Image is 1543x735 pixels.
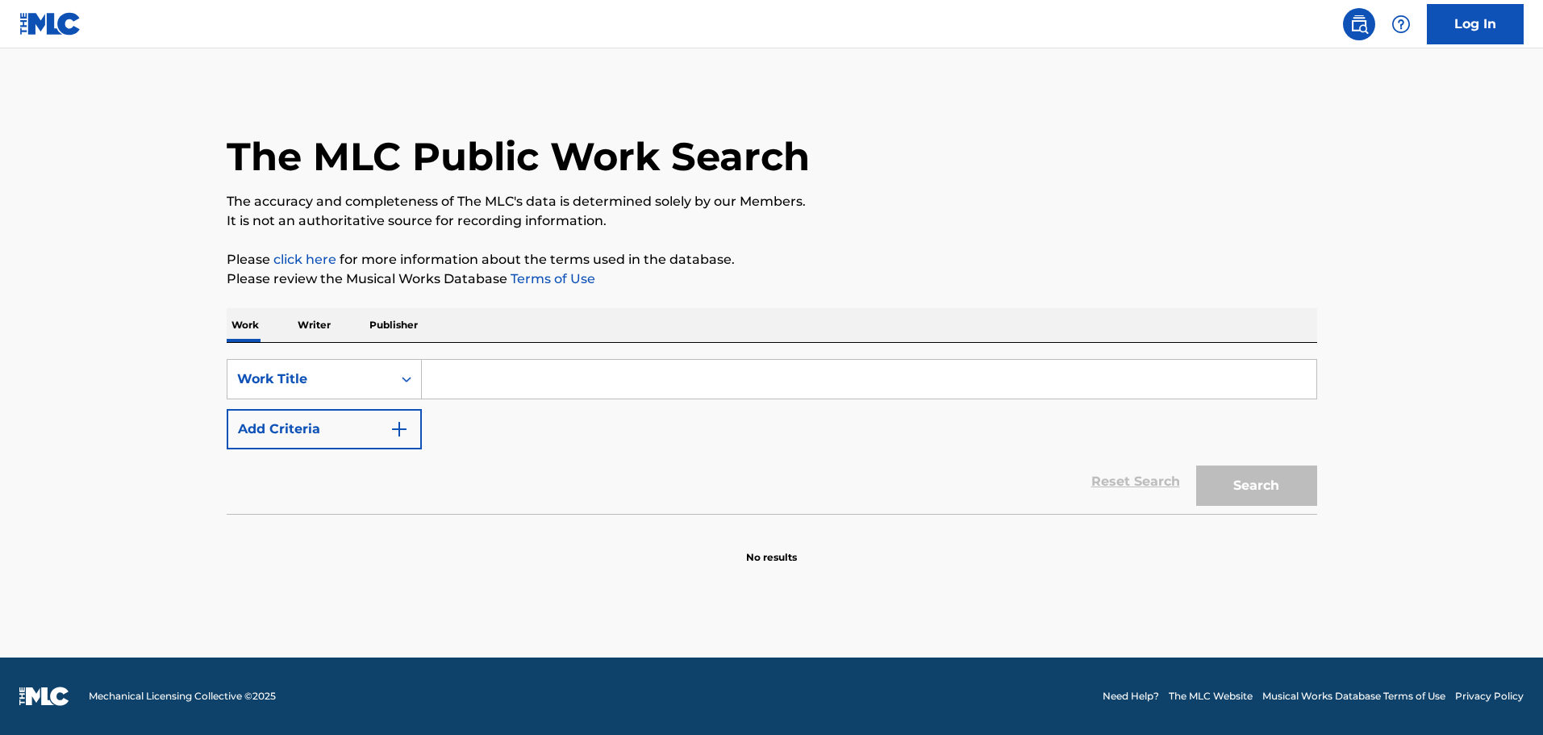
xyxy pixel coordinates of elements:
[1262,689,1445,704] a: Musical Works Database Terms of Use
[227,132,810,181] h1: The MLC Public Work Search
[1103,689,1159,704] a: Need Help?
[293,308,336,342] p: Writer
[89,689,276,704] span: Mechanical Licensing Collective © 2025
[227,359,1317,514] form: Search Form
[507,271,595,286] a: Terms of Use
[227,211,1317,231] p: It is not an authoritative source for recording information.
[1169,689,1253,704] a: The MLC Website
[1385,8,1417,40] div: Help
[746,531,797,565] p: No results
[1391,15,1411,34] img: help
[365,308,423,342] p: Publisher
[19,687,69,706] img: logo
[19,12,81,35] img: MLC Logo
[227,409,422,449] button: Add Criteria
[1427,4,1524,44] a: Log In
[227,308,264,342] p: Work
[390,420,409,439] img: 9d2ae6d4665cec9f34b9.svg
[227,192,1317,211] p: The accuracy and completeness of The MLC's data is determined solely by our Members.
[1349,15,1369,34] img: search
[273,252,336,267] a: click here
[1343,8,1375,40] a: Public Search
[237,370,382,389] div: Work Title
[1455,689,1524,704] a: Privacy Policy
[227,269,1317,289] p: Please review the Musical Works Database
[227,250,1317,269] p: Please for more information about the terms used in the database.
[1462,658,1543,735] iframe: Chat Widget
